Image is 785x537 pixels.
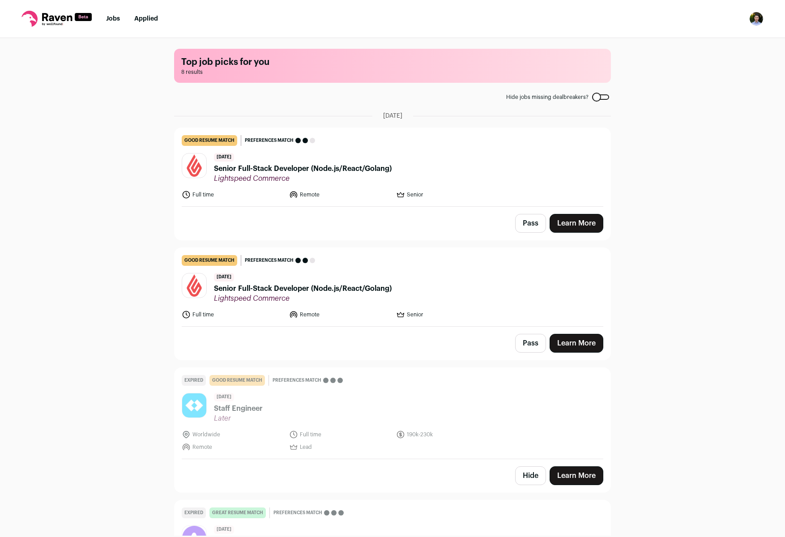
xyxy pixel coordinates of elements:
span: Preferences match [245,256,294,265]
span: [DATE] [214,393,234,401]
span: [DATE] [214,273,234,281]
li: Full time [289,430,391,439]
li: Senior [396,310,498,319]
button: Open dropdown [749,12,764,26]
button: Pass [515,334,546,353]
div: great resume match [209,507,266,518]
a: Expired good resume match Preferences match [DATE] Staff Engineer Later Worldwide Full time 190k-... [175,368,610,459]
li: Full time [182,310,284,319]
a: Jobs [106,16,120,22]
li: 190k-230k [396,430,498,439]
img: 6528579-medium_jpg [749,12,764,26]
div: good resume match [182,255,237,266]
div: Expired [182,375,206,386]
a: Learn More [550,466,603,485]
span: Preferences match [273,508,322,517]
li: Remote [182,443,284,452]
img: 1ff1e4222976f30ecf8c69386de44e07bf472d3876505118d3bd0486fe778009.png [182,153,206,178]
img: 1b75422cdc691acbb8c6c69f93b63ab93705d96fcc7514a5543421bc2051d021.jpg [182,393,206,418]
span: Preferences match [245,136,294,145]
li: Senior [396,190,498,199]
a: Learn More [550,334,603,353]
li: Lead [289,443,391,452]
a: good resume match Preferences match [DATE] Senior Full-Stack Developer (Node.js/React/Golang) Lig... [175,128,610,206]
span: [DATE] [214,525,234,534]
li: Worldwide [182,430,284,439]
span: Lightspeed Commerce [214,294,392,303]
span: [DATE] [214,153,234,162]
span: Lightspeed Commerce [214,174,392,183]
span: Senior Full-Stack Developer (Node.js/React/Golang) [214,283,392,294]
div: Expired [182,507,206,518]
a: Applied [134,16,158,22]
button: Hide [515,466,546,485]
span: 8 results [181,68,604,76]
a: Learn More [550,214,603,233]
li: Remote [289,190,391,199]
img: 1ff1e4222976f30ecf8c69386de44e07bf472d3876505118d3bd0486fe778009.png [182,273,206,298]
span: Preferences match [273,376,321,385]
span: Later [214,414,263,423]
button: Pass [515,214,546,233]
li: Remote [289,310,391,319]
a: good resume match Preferences match [DATE] Senior Full-Stack Developer (Node.js/React/Golang) Lig... [175,248,610,326]
h1: Top job picks for you [181,56,604,68]
div: good resume match [182,135,237,146]
div: good resume match [209,375,265,386]
li: Full time [182,190,284,199]
span: [DATE] [383,111,402,120]
span: Staff Engineer [214,403,263,414]
span: Hide jobs missing dealbreakers? [506,94,589,101]
span: Senior Full-Stack Developer (Node.js/React/Golang) [214,163,392,174]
